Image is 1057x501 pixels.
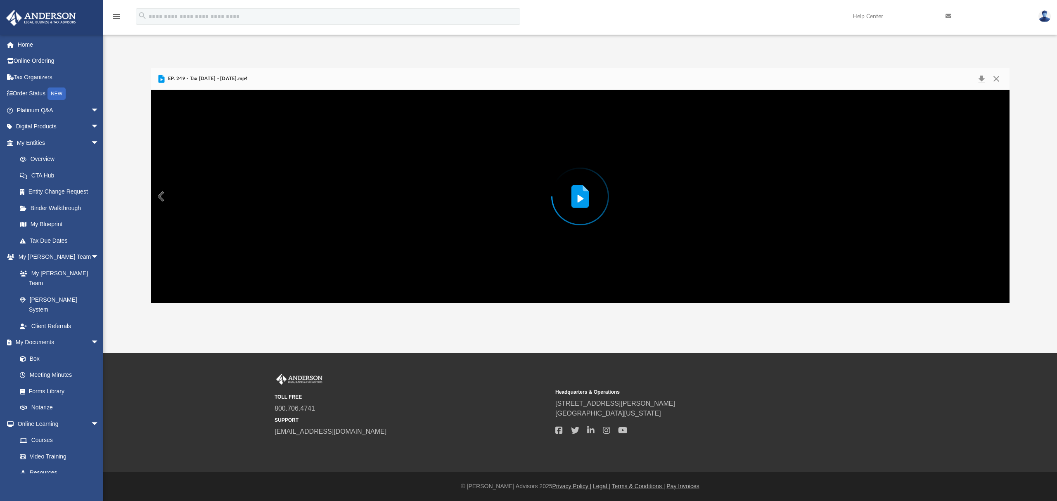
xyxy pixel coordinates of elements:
[555,388,830,396] small: Headquarters & Operations
[12,167,111,184] a: CTA Hub
[12,448,103,465] a: Video Training
[12,151,111,168] a: Overview
[12,318,107,334] a: Client Referrals
[12,383,103,399] a: Forms Library
[612,483,665,489] a: Terms & Conditions |
[12,465,107,481] a: Resources
[6,416,107,432] a: Online Learningarrow_drop_down
[275,428,386,435] a: [EMAIL_ADDRESS][DOMAIN_NAME]
[6,53,111,69] a: Online Ordering
[6,69,111,85] a: Tax Organizers
[275,393,550,401] small: TOLL FREE
[666,483,699,489] a: Pay Invoices
[1038,10,1051,22] img: User Pic
[555,410,661,417] a: [GEOGRAPHIC_DATA][US_STATE]
[91,416,107,432] span: arrow_drop_down
[4,10,78,26] img: Anderson Advisors Platinum Portal
[47,87,66,100] div: NEW
[12,216,107,233] a: My Blueprint
[138,11,147,20] i: search
[103,482,1057,491] div: © [PERSON_NAME] Advisors 2025
[12,232,111,249] a: Tax Due Dates
[12,265,103,291] a: My [PERSON_NAME] Team
[91,334,107,351] span: arrow_drop_down
[555,400,675,407] a: [STREET_ADDRESS][PERSON_NAME]
[166,75,248,83] span: EP. 249 - Tax [DATE] - [DATE].mp4
[91,118,107,135] span: arrow_drop_down
[12,184,111,200] a: Entity Change Request
[275,416,550,424] small: SUPPORT
[91,102,107,119] span: arrow_drop_down
[6,249,107,265] a: My [PERSON_NAME] Teamarrow_drop_down
[6,102,111,118] a: Platinum Q&Aarrow_drop_down
[91,249,107,266] span: arrow_drop_down
[974,73,989,85] button: Download
[6,36,111,53] a: Home
[6,334,107,351] a: My Documentsarrow_drop_down
[12,350,103,367] a: Box
[12,291,107,318] a: [PERSON_NAME] System
[989,73,1004,85] button: Close
[6,118,111,135] a: Digital Productsarrow_drop_down
[12,399,107,416] a: Notarize
[275,405,315,412] a: 800.706.4741
[275,374,324,385] img: Anderson Advisors Platinum Portal
[91,135,107,151] span: arrow_drop_down
[151,68,1010,303] div: Preview
[12,432,107,449] a: Courses
[12,200,111,216] a: Binder Walkthrough
[12,367,107,383] a: Meeting Minutes
[552,483,592,489] a: Privacy Policy |
[6,135,111,151] a: My Entitiesarrow_drop_down
[593,483,610,489] a: Legal |
[6,85,111,102] a: Order StatusNEW
[111,16,121,21] a: menu
[111,12,121,21] i: menu
[151,185,169,208] button: Previous File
